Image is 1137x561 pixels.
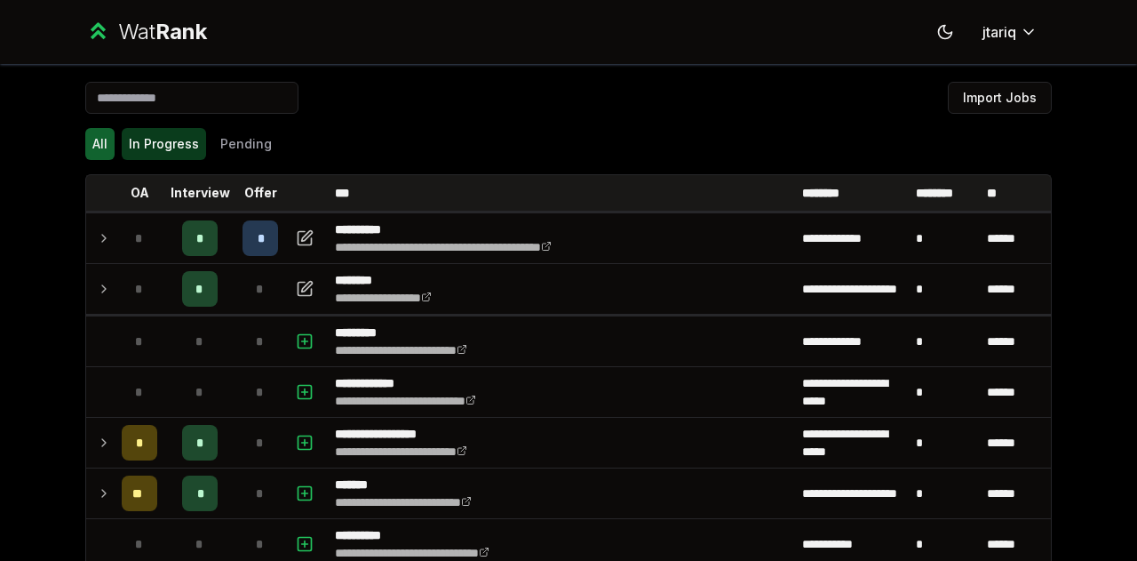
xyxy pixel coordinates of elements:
[85,18,207,46] a: WatRank
[213,128,279,160] button: Pending
[244,184,277,202] p: Offer
[968,16,1052,48] button: jtariq
[85,128,115,160] button: All
[171,184,230,202] p: Interview
[155,19,207,44] span: Rank
[118,18,207,46] div: Wat
[131,184,149,202] p: OA
[122,128,206,160] button: In Progress
[948,82,1052,114] button: Import Jobs
[982,21,1016,43] span: jtariq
